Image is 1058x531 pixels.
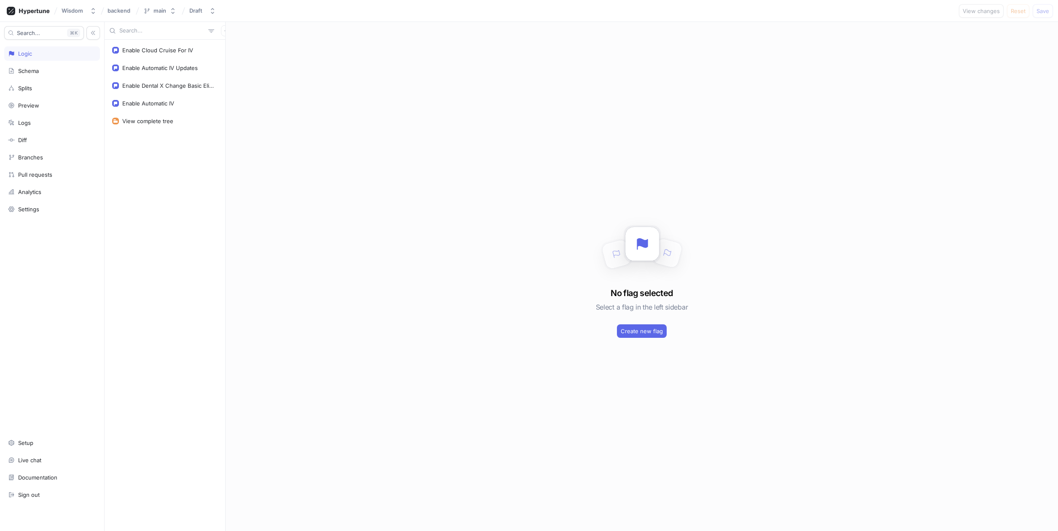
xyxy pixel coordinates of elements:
[18,67,39,74] div: Schema
[58,4,100,18] button: Wisdom
[122,100,174,107] div: Enable Automatic IV
[186,4,219,18] button: Draft
[153,7,166,14] div: main
[122,47,193,54] div: Enable Cloud Cruise For IV
[62,7,83,14] div: Wisdom
[596,299,688,315] h5: Select a flag in the left sidebar
[617,324,667,338] button: Create new flag
[140,4,180,18] button: main
[18,171,52,178] div: Pull requests
[108,8,130,13] span: backend
[621,329,663,334] span: Create new flag
[18,102,39,109] div: Preview
[18,206,39,213] div: Settings
[18,119,31,126] div: Logs
[122,65,198,71] div: Enable Automatic IV Updates
[119,27,205,35] input: Search...
[67,29,80,37] div: K
[1007,4,1029,18] button: Reset
[611,287,673,299] h3: No flag selected
[17,30,40,35] span: Search...
[963,8,1000,13] span: View changes
[959,4,1004,18] button: View changes
[189,7,202,14] div: Draft
[18,85,32,92] div: Splits
[4,26,84,40] button: Search...K
[1011,8,1026,13] span: Reset
[1036,8,1049,13] span: Save
[18,474,57,481] div: Documentation
[18,439,33,446] div: Setup
[122,82,214,89] div: Enable Dental X Change Basic Eligibility Check
[18,154,43,161] div: Branches
[18,457,41,464] div: Live chat
[18,50,32,57] div: Logic
[18,137,27,143] div: Diff
[122,118,173,124] div: View complete tree
[18,189,41,195] div: Analytics
[18,491,40,498] div: Sign out
[4,470,100,485] a: Documentation
[1033,4,1053,18] button: Save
